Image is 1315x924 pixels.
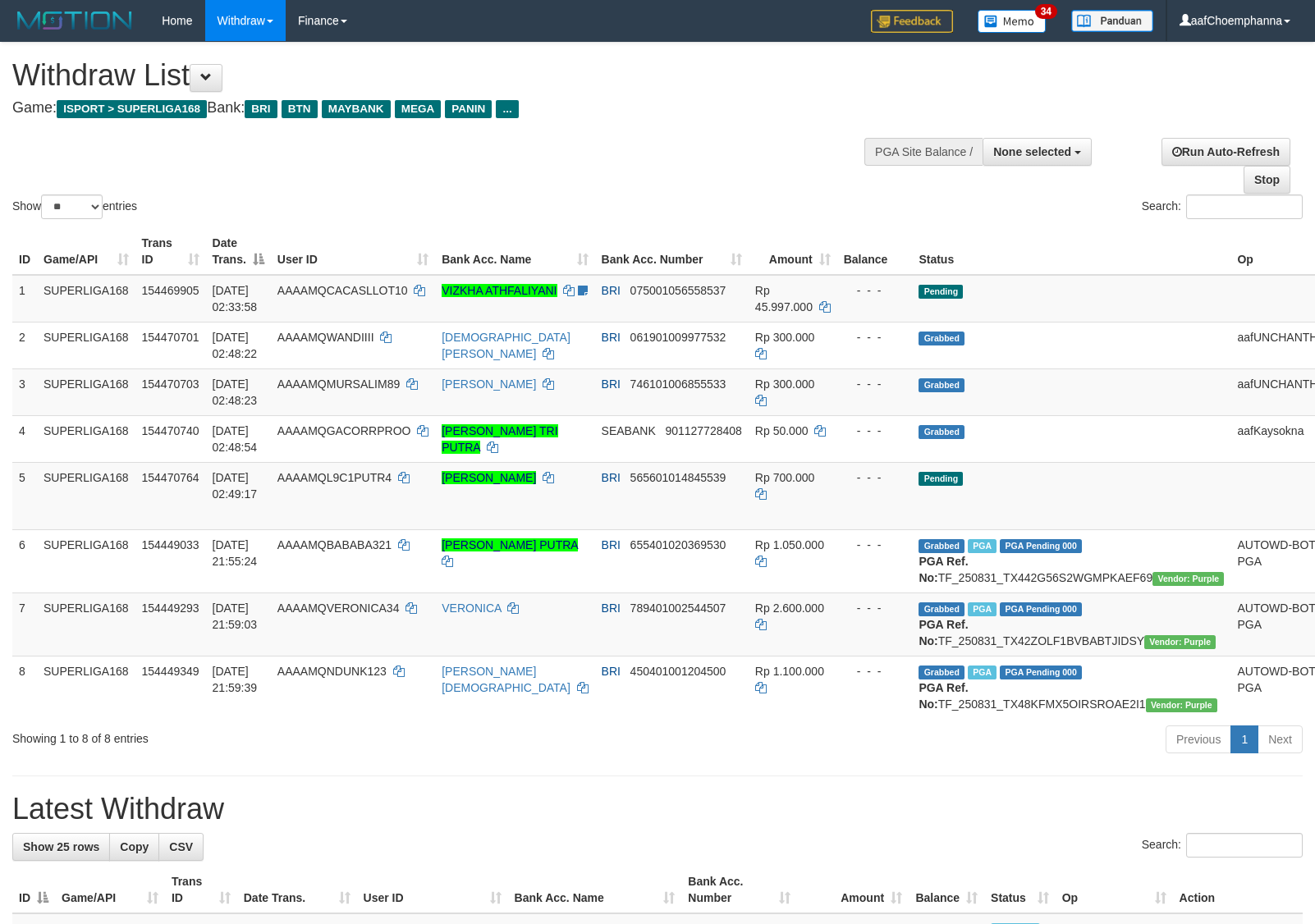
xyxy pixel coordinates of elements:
[213,424,258,454] span: [DATE] 02:48:54
[282,100,318,118] span: BTN
[1035,4,1057,19] span: 34
[630,538,726,551] span: Copy 655401020369530 to clipboard
[37,656,135,719] td: SUPERLIGA168
[142,471,199,484] span: 154470764
[237,867,357,913] th: Date Trans.: activate to sort column ascending
[602,538,621,551] span: BRI
[1162,138,1290,166] a: Run Auto-Refresh
[968,539,997,553] span: Marked by aafheankoy
[37,529,135,592] td: SUPERLIGA168
[213,665,258,694] span: [DATE] 21:59:39
[12,368,37,415] td: 3
[12,833,110,861] a: Show 25 rows
[142,538,199,551] span: 154449033
[213,538,258,568] span: [DATE] 21:55:24
[1142,833,1303,858] label: Search:
[442,377,536,391] a: [PERSON_NAME]
[37,462,135,529] td: SUPERLIGA168
[984,867,1056,913] th: Status: activate to sort column ascending
[912,228,1230,275] th: Status
[37,228,135,275] th: Game/API: activate to sort column ascending
[12,529,37,592] td: 6
[919,666,964,679] span: Grabbed
[142,284,199,297] span: 154469905
[213,471,258,501] span: [DATE] 02:49:17
[37,415,135,462] td: SUPERLIGA168
[37,322,135,368] td: SUPERLIGA168
[277,284,408,297] span: AAAAMQCACASLLOT10
[630,331,726,344] span: Copy 061901009977532 to clipboard
[213,602,258,631] span: [DATE] 21:59:03
[602,331,621,344] span: BRI
[135,228,206,275] th: Trans ID: activate to sort column ascending
[57,100,207,118] span: ISPORT > SUPERLIGA168
[442,331,570,360] a: [DEMOGRAPHIC_DATA][PERSON_NAME]
[1186,194,1303,219] input: Search:
[968,666,997,679] span: Marked by aafheankoy
[871,10,953,33] img: Feedback.jpg
[142,331,199,344] span: 154470701
[12,793,1303,826] h1: Latest Withdraw
[245,100,277,118] span: BRI
[919,602,964,616] span: Grabbed
[213,377,258,407] span: [DATE] 02:48:23
[844,329,906,345] div: - - -
[12,415,37,462] td: 4
[912,592,1230,656] td: TF_250831_TX42ZOLF1BVBABTJIDSY
[919,681,968,711] b: PGA Ref. No:
[919,285,963,299] span: Pending
[169,840,193,853] span: CSV
[142,424,199,437] span: 154470740
[1000,539,1082,553] span: PGA Pending
[755,424,809,437] span: Rp 50.000
[602,424,656,437] span: SEABANK
[993,145,1071,158] span: None selected
[23,840,99,853] span: Show 25 rows
[442,665,570,694] a: [PERSON_NAME][DEMOGRAPHIC_DATA]
[41,194,103,219] select: Showentries
[37,275,135,322] td: SUPERLIGA168
[357,867,508,913] th: User ID: activate to sort column ascending
[844,282,906,299] div: - - -
[206,228,271,275] th: Date Trans.: activate to sort column descending
[1230,725,1258,753] a: 1
[277,377,400,391] span: AAAAMQMURSALIM89
[12,867,55,913] th: ID: activate to sort column descending
[120,840,149,853] span: Copy
[142,602,199,615] span: 154449293
[602,665,621,678] span: BRI
[213,331,258,360] span: [DATE] 02:48:22
[919,332,964,345] span: Grabbed
[442,424,557,454] a: [PERSON_NAME] TRI PUTRA
[213,284,258,313] span: [DATE] 02:33:58
[864,138,983,166] div: PGA Site Balance /
[844,376,906,392] div: - - -
[12,462,37,529] td: 5
[681,867,796,913] th: Bank Acc. Number: activate to sort column ascending
[1000,602,1082,616] span: PGA Pending
[919,555,968,584] b: PGA Ref. No:
[595,228,749,275] th: Bank Acc. Number: activate to sort column ascending
[844,600,906,616] div: - - -
[12,656,37,719] td: 8
[37,368,135,415] td: SUPERLIGA168
[630,602,726,615] span: Copy 789401002544507 to clipboard
[844,423,906,439] div: - - -
[12,322,37,368] td: 2
[919,425,964,439] span: Grabbed
[496,100,518,118] span: ...
[919,539,964,553] span: Grabbed
[844,537,906,553] div: - - -
[983,138,1092,166] button: None selected
[755,377,814,391] span: Rp 300.000
[755,538,824,551] span: Rp 1.050.000
[1152,572,1224,586] span: Vendor URL: https://trx4.1velocity.biz
[277,538,392,551] span: AAAAMQBABABA321
[630,377,726,391] span: Copy 746101006855533 to clipboard
[602,471,621,484] span: BRI
[749,228,837,275] th: Amount: activate to sort column ascending
[844,663,906,679] div: - - -
[837,228,913,275] th: Balance
[630,471,726,484] span: Copy 565601014845539 to clipboard
[1258,725,1303,753] a: Next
